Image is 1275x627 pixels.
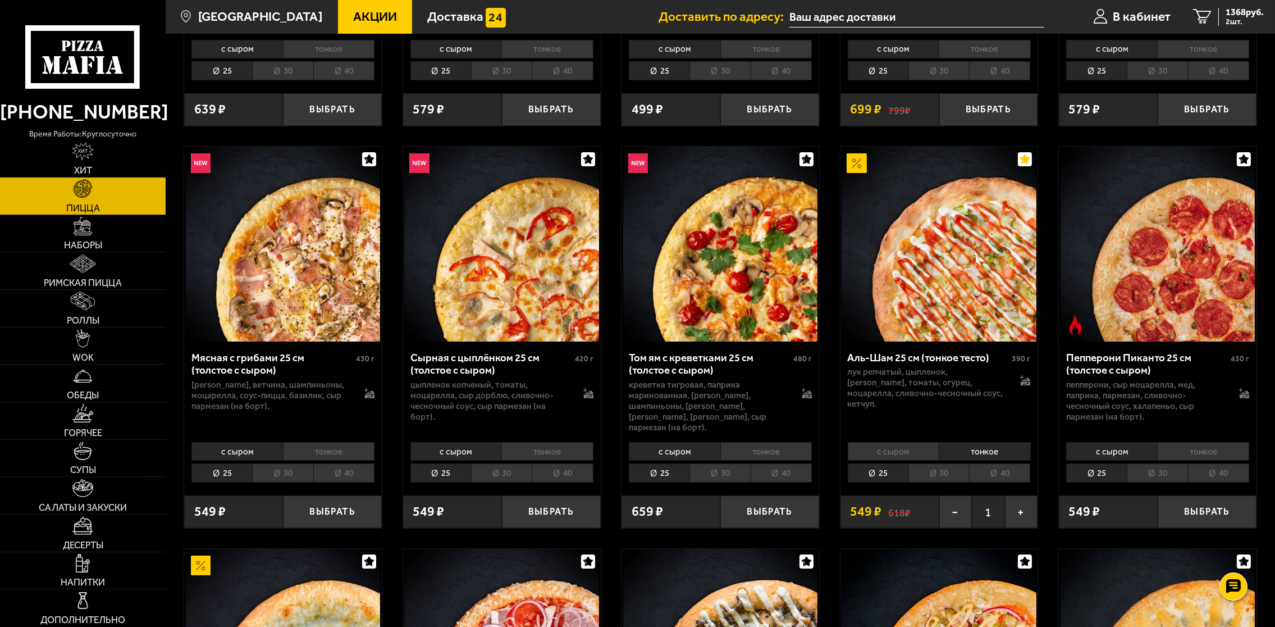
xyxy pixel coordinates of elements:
button: + [1005,496,1038,528]
span: WOK [72,353,94,362]
p: креветка тигровая, паприка маринованная, [PERSON_NAME], шампиньоны, [PERSON_NAME], [PERSON_NAME],... [629,380,788,433]
li: с сыром [848,442,939,461]
li: 30 [1127,464,1187,483]
li: 40 [1188,61,1249,80]
span: 1368 руб. [1226,8,1264,17]
span: 390 г [1012,354,1030,364]
img: Аль-Шам 25 см (тонкое тесто) [842,147,1036,342]
span: 1 [972,496,1005,528]
li: 40 [1188,464,1249,483]
span: Римская пицца [44,278,122,288]
span: [GEOGRAPHIC_DATA] [198,11,322,24]
li: 25 [848,464,908,483]
li: тонкое [1157,40,1249,58]
span: 430 г [1231,354,1249,364]
button: Выбрать [1158,93,1256,126]
li: 25 [191,464,252,483]
li: с сыром [848,40,939,58]
a: НовинкаТом ям с креветками 25 см (толстое с сыром) [621,147,819,342]
li: 30 [908,61,969,80]
img: Новинка [191,153,211,173]
li: 40 [751,464,812,483]
li: 40 [751,61,812,80]
span: Десерты [63,540,103,550]
div: Пепперони Пиканто 25 см (толстое с сыром) [1066,352,1228,377]
li: 40 [969,464,1030,483]
a: АкционныйАль-Шам 25 см (тонкое тесто) [840,147,1038,342]
li: 30 [471,464,532,483]
img: Мясная с грибами 25 см (толстое с сыром) [186,147,381,342]
li: с сыром [191,40,283,58]
li: 25 [1066,61,1127,80]
img: Сырная с цыплёнком 25 см (толстое с сыром) [404,147,599,342]
span: 480 г [793,354,812,364]
button: Выбрать [283,496,382,528]
button: − [939,496,972,528]
span: Напитки [61,578,105,587]
span: 639 ₽ [194,103,226,116]
input: Ваш адрес доставки [789,7,1044,28]
li: 40 [313,61,374,80]
img: Новинка [628,153,648,173]
li: 25 [629,464,689,483]
img: Новинка [409,153,429,173]
li: 25 [848,61,908,80]
span: Супы [70,465,96,475]
img: 15daf4d41897b9f0e9f617042186c801.svg [486,8,505,28]
span: Здоровцева, 27, к.2, п.5, кв.157 [789,7,1044,28]
span: 579 ₽ [1069,103,1100,116]
li: тонкое [501,40,593,58]
li: 30 [252,61,313,80]
span: 430 г [356,354,374,364]
li: с сыром [410,40,502,58]
img: Пепперони Пиканто 25 см (толстое с сыром) [1061,147,1255,342]
li: 30 [689,61,750,80]
button: Выбрать [502,93,601,126]
li: 30 [252,464,313,483]
span: 549 ₽ [413,505,444,519]
li: 40 [532,61,593,80]
span: Доставить по адресу: [659,11,789,24]
span: Пицца [66,203,100,213]
span: 579 ₽ [413,103,444,116]
li: 25 [410,464,471,483]
li: 30 [908,464,969,483]
li: 30 [1127,61,1187,80]
span: Роллы [67,316,99,325]
div: Сырная с цыплёнком 25 см (толстое с сыром) [410,352,572,377]
span: Салаты и закуски [39,503,127,512]
img: Акционный [847,153,866,173]
div: Мясная с грибами 25 см (толстое с сыром) [191,352,353,377]
li: тонкое [501,442,593,461]
li: тонкое [720,40,812,58]
a: Острое блюдоПепперони Пиканто 25 см (толстое с сыром) [1059,147,1256,342]
button: Выбрать [939,93,1038,126]
span: Хит [74,166,92,175]
a: НовинкаМясная с грибами 25 см (толстое с сыром) [184,147,382,342]
li: 25 [629,61,689,80]
span: 659 ₽ [632,505,663,519]
s: 799 ₽ [888,103,911,116]
li: с сыром [1066,40,1158,58]
button: Выбрать [502,496,601,528]
span: 549 ₽ [194,505,226,519]
span: Обеды [67,390,99,400]
p: [PERSON_NAME], ветчина, шампиньоны, моцарелла, соус-пицца, базилик, сыр пармезан (на борт). [191,380,351,412]
li: с сыром [410,442,502,461]
img: Том ям с креветками 25 см (толстое с сыром) [623,147,818,342]
li: тонкое [720,442,812,461]
span: 549 ₽ [850,505,881,519]
li: тонкое [283,442,375,461]
li: 40 [969,61,1030,80]
p: лук репчатый, цыпленок, [PERSON_NAME], томаты, огурец, моцарелла, сливочно-чесночный соус, кетчуп. [848,367,1007,410]
div: Том ям с креветками 25 см (толстое с сыром) [629,352,790,377]
div: Аль-Шам 25 см (тонкое тесто) [848,352,1009,365]
img: Острое блюдо [1066,315,1085,335]
li: с сыром [1066,442,1158,461]
span: В кабинет [1113,11,1171,24]
li: 40 [313,464,374,483]
li: 25 [1066,464,1127,483]
span: 420 г [575,354,593,364]
p: цыпленок копченый, томаты, моцарелла, сыр дорблю, сливочно-чесночный соус, сыр пармезан (на борт). [410,380,570,422]
li: 25 [410,61,471,80]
